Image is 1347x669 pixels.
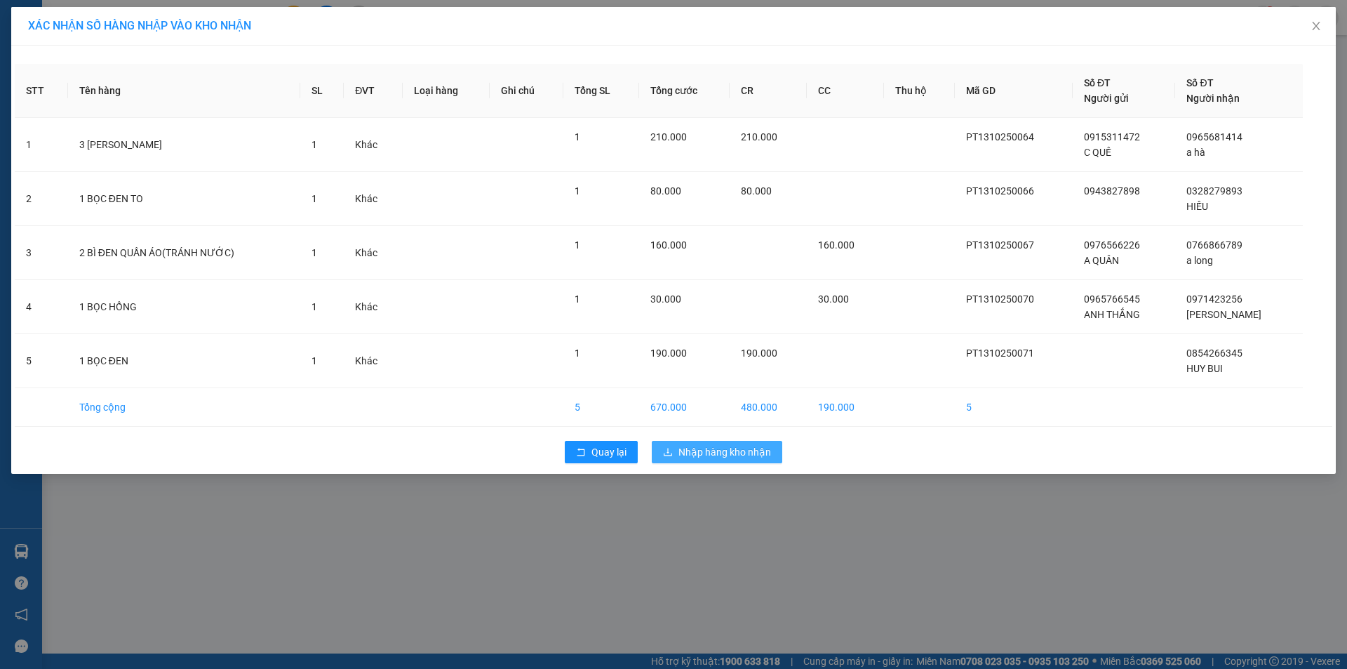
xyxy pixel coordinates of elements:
td: Khác [344,334,403,388]
span: Nhập hàng kho nhận [678,444,771,460]
th: Mã GD [955,64,1073,118]
span: Số ĐT [1084,77,1111,88]
td: 5 [563,388,639,427]
td: Khác [344,118,403,172]
td: Khác [344,172,403,226]
span: 0965766545 [1084,293,1140,305]
span: a long [1186,255,1213,266]
span: 0854266345 [1186,347,1242,359]
span: 0976566226 [1084,239,1140,251]
span: download [663,447,673,458]
span: 1 [311,247,317,258]
span: 1 [311,301,317,312]
span: XÁC NHẬN SỐ HÀNG NHẬP VÀO KHO NHẬN [28,19,251,32]
th: CR [730,64,807,118]
td: 5 [15,334,68,388]
span: 160.000 [818,239,855,251]
span: C QUẾ [1084,147,1111,158]
span: PT1310250064 [966,131,1034,143]
span: 190.000 [650,347,687,359]
td: 670.000 [639,388,730,427]
span: [PERSON_NAME] [1186,309,1261,320]
span: Người gửi [1084,93,1129,104]
span: 1 [575,185,580,197]
span: 30.000 [818,293,849,305]
span: 0971423256 [1186,293,1242,305]
span: 0915311472 [1084,131,1140,143]
th: CC [807,64,884,118]
span: 1 [311,139,317,150]
td: 3 [15,226,68,280]
span: 1 [575,239,580,251]
span: 0328279893 [1186,185,1242,197]
span: 1 [575,293,580,305]
span: ANH THẮNG [1084,309,1140,320]
span: 0965681414 [1186,131,1242,143]
th: Tổng SL [563,64,639,118]
span: 30.000 [650,293,681,305]
button: Close [1296,7,1336,46]
span: A QUÂN [1084,255,1119,266]
span: Quay lại [591,444,626,460]
th: Loại hàng [403,64,490,118]
span: rollback [576,447,586,458]
td: 1 [15,118,68,172]
span: Số ĐT [1186,77,1213,88]
span: a hà [1186,147,1205,158]
span: 1 [311,193,317,204]
span: 1 [311,355,317,366]
th: STT [15,64,68,118]
span: 80.000 [650,185,681,197]
span: PT1310250066 [966,185,1034,197]
td: Tổng cộng [68,388,300,427]
th: Ghi chú [490,64,563,118]
span: 80.000 [741,185,772,197]
span: PT1310250067 [966,239,1034,251]
span: HIẾU [1186,201,1208,212]
td: 1 BỌC ĐEN TO [68,172,300,226]
span: 1 [575,347,580,359]
span: 210.000 [741,131,777,143]
td: 4 [15,280,68,334]
span: PT1310250070 [966,293,1034,305]
td: 1 BỌC ĐEN [68,334,300,388]
span: 1 [575,131,580,143]
td: 1 BỌC HỒNG [68,280,300,334]
th: Thu hộ [884,64,955,118]
th: ĐVT [344,64,403,118]
td: 190.000 [807,388,884,427]
td: 3 [PERSON_NAME] [68,118,300,172]
th: Tổng cước [639,64,730,118]
button: downloadNhập hàng kho nhận [652,441,782,463]
span: HUY BUI [1186,363,1223,374]
td: 5 [955,388,1073,427]
th: SL [300,64,344,118]
td: 480.000 [730,388,807,427]
span: 190.000 [741,347,777,359]
span: 210.000 [650,131,687,143]
td: 2 BÌ ĐEN QUẦN ÁO(TRÁNH NƯỚC) [68,226,300,280]
span: PT1310250071 [966,347,1034,359]
td: Khác [344,226,403,280]
span: close [1311,20,1322,32]
td: Khác [344,280,403,334]
td: 2 [15,172,68,226]
span: Người nhận [1186,93,1240,104]
span: 160.000 [650,239,687,251]
button: rollbackQuay lại [565,441,638,463]
span: 0766866789 [1186,239,1242,251]
span: 0943827898 [1084,185,1140,197]
th: Tên hàng [68,64,300,118]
